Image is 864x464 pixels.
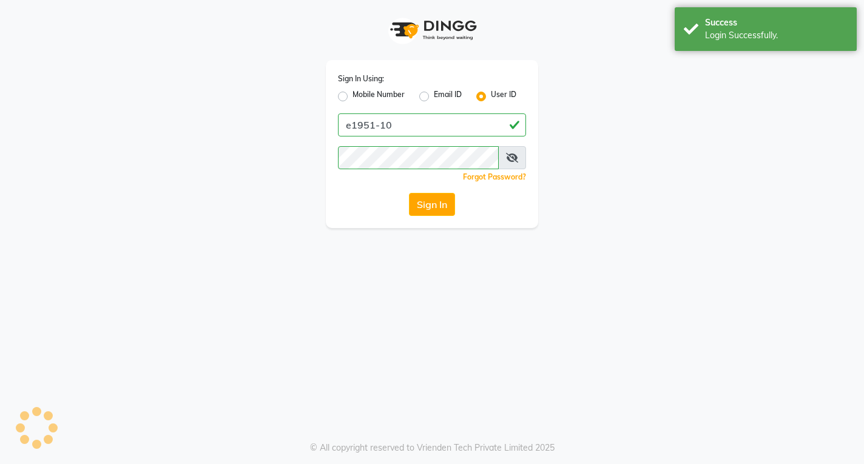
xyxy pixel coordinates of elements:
a: Forgot Password? [463,172,526,181]
label: Sign In Using: [338,73,384,84]
input: Username [338,146,499,169]
label: User ID [491,89,516,104]
label: Mobile Number [353,89,405,104]
input: Username [338,113,526,136]
img: logo1.svg [383,12,481,48]
label: Email ID [434,89,462,104]
div: Success [705,16,848,29]
div: Login Successfully. [705,29,848,42]
button: Sign In [409,193,455,216]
